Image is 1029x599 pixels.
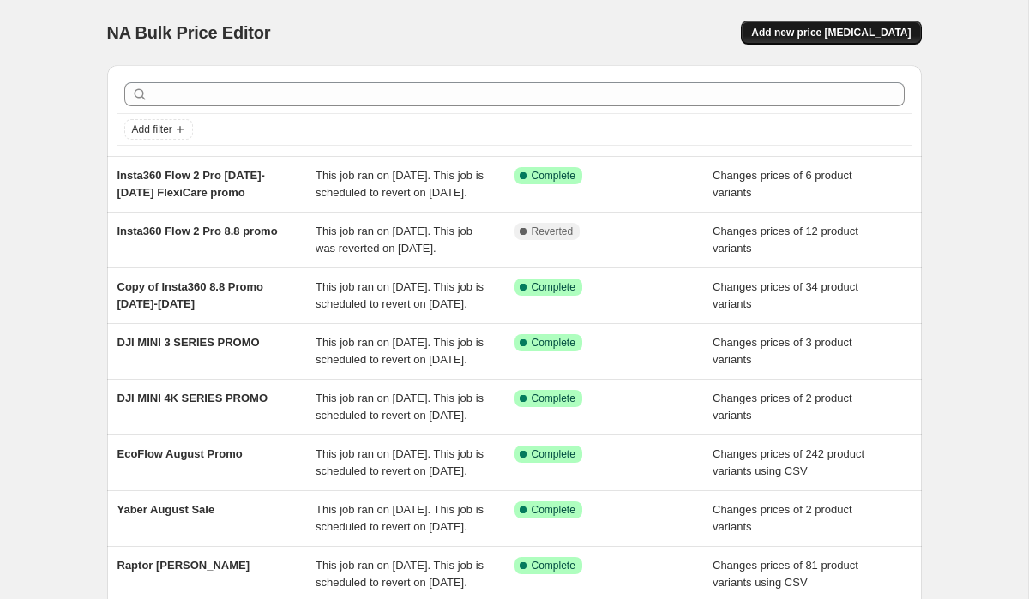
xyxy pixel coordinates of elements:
[316,225,472,255] span: This job ran on [DATE]. This job was reverted on [DATE].
[117,447,243,460] span: EcoFlow August Promo
[713,503,852,533] span: Changes prices of 2 product variants
[532,336,575,350] span: Complete
[532,503,575,517] span: Complete
[316,280,484,310] span: This job ran on [DATE]. This job is scheduled to revert on [DATE].
[713,169,852,199] span: Changes prices of 6 product variants
[713,447,864,477] span: Changes prices of 242 product variants using CSV
[132,123,172,136] span: Add filter
[316,392,484,422] span: This job ran on [DATE]. This job is scheduled to revert on [DATE].
[713,392,852,422] span: Changes prices of 2 product variants
[713,225,858,255] span: Changes prices of 12 product variants
[117,559,250,572] span: Raptor [PERSON_NAME]
[713,336,852,366] span: Changes prices of 3 product variants
[316,447,484,477] span: This job ran on [DATE]. This job is scheduled to revert on [DATE].
[532,559,575,572] span: Complete
[117,280,264,310] span: Copy of Insta360 8.8 Promo [DATE]-[DATE]
[117,392,268,404] span: DJI MINI 4K SERIES PROMO
[107,23,271,42] span: NA Bulk Price Editor
[532,225,574,238] span: Reverted
[316,336,484,366] span: This job ran on [DATE]. This job is scheduled to revert on [DATE].
[532,392,575,405] span: Complete
[316,559,484,589] span: This job ran on [DATE]. This job is scheduled to revert on [DATE].
[124,119,193,140] button: Add filter
[532,447,575,461] span: Complete
[117,225,278,237] span: Insta360 Flow 2 Pro 8.8 promo
[741,21,921,45] button: Add new price [MEDICAL_DATA]
[316,169,484,199] span: This job ran on [DATE]. This job is scheduled to revert on [DATE].
[713,559,858,589] span: Changes prices of 81 product variants using CSV
[117,169,265,199] span: Insta360 Flow 2 Pro [DATE]-[DATE] FlexiCare promo
[117,503,215,516] span: Yaber August Sale
[316,503,484,533] span: This job ran on [DATE]. This job is scheduled to revert on [DATE].
[751,26,911,39] span: Add new price [MEDICAL_DATA]
[117,336,260,349] span: DJI MINI 3 SERIES PROMO
[532,280,575,294] span: Complete
[713,280,858,310] span: Changes prices of 34 product variants
[532,169,575,183] span: Complete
